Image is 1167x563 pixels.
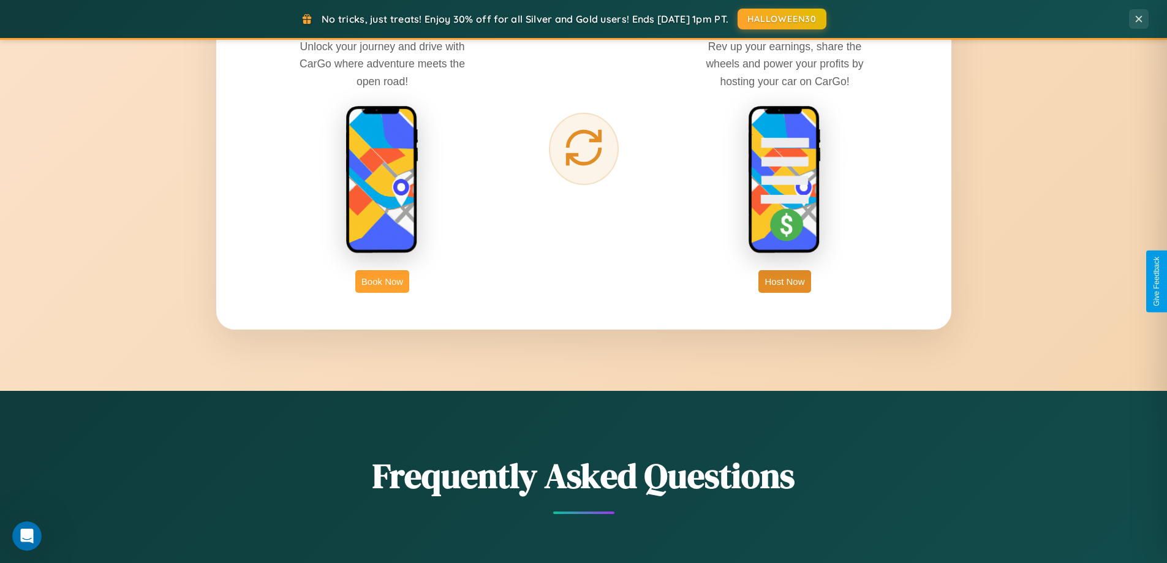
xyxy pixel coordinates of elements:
button: Book Now [355,270,409,293]
img: host phone [748,105,821,255]
iframe: Intercom live chat [12,521,42,551]
div: Give Feedback [1152,257,1161,306]
img: rent phone [346,105,419,255]
button: HALLOWEEN30 [738,9,826,29]
button: Host Now [758,270,810,293]
span: No tricks, just treats! Enjoy 30% off for all Silver and Gold users! Ends [DATE] 1pm PT. [322,13,728,25]
p: Rev up your earnings, share the wheels and power your profits by hosting your car on CarGo! [693,38,877,89]
p: Unlock your journey and drive with CarGo where adventure meets the open road! [290,38,474,89]
h2: Frequently Asked Questions [216,452,951,499]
